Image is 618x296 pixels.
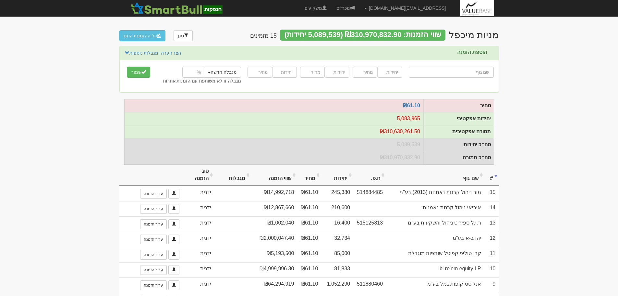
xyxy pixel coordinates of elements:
[386,262,484,277] td: ibi re'em equity LP
[424,151,494,164] td: סה״כ תמורה
[386,201,484,216] td: איביאי ניהול קרנות נאמנות
[297,186,321,201] td: ₪61.10
[248,67,272,78] input: מחיר
[424,138,494,151] td: סה״כ יחידות
[251,186,297,201] td: ₪14,992,718
[297,277,321,293] td: ₪61.10
[297,247,321,262] td: ₪61.10
[125,49,182,57] a: הצג הערה ומגבלות נוספות
[353,277,386,293] td: 511880460
[449,30,499,40] div: מיכפל טכנולוגיות - מניות (מיכפל) - הנפקה לציבור
[127,67,150,78] button: שמור
[129,2,224,15] img: SmartBull Logo
[183,186,214,201] td: ידנית
[280,30,445,41] div: שווי הזמנות: ₪310,970,832.90 (5,089,539 יחידות)
[353,67,377,78] input: מחיר
[124,151,424,164] td: סה״כ תמורה
[297,232,321,247] td: ₪61.10
[377,67,402,78] input: יחידות
[250,33,277,39] h4: 15 מזמינים
[457,49,487,55] label: הוספת הזמנה
[353,216,386,232] td: 515125813
[300,67,325,78] input: מחיר
[297,164,321,186] th: מחיר: activate to sort column ascending
[140,189,167,199] a: ערוך הזמנה
[386,216,484,232] td: ר.י.ל ספיריט ניהול והשקעות בע"מ
[386,186,484,201] td: מור ניהול קרנות נאמנות (2013) בע"מ
[183,247,214,262] td: ידנית
[124,138,424,151] td: סה״כ יחידות
[386,232,484,247] td: יהו ב-א בע"מ
[321,201,353,216] td: 210,600
[183,232,214,247] td: ידנית
[140,204,167,214] a: ערוך הזמנה
[163,78,241,84] label: מגבלה זו לא משותפת עם הזמנות אחרות
[251,201,297,216] td: ₪12,867,660
[409,67,494,78] input: שם גוף
[386,247,484,262] td: קרן טוליפ קפיטל שותפות מוגבלת
[140,265,167,275] a: ערוך הזמנה
[484,201,499,216] td: 14
[251,216,297,232] td: ₪1,002,040
[424,99,494,112] td: מחיר
[214,164,251,186] th: מגבלות: activate to sort column ascending
[484,216,499,232] td: 13
[321,232,353,247] td: 32,734
[183,262,214,277] td: ידנית
[321,216,353,232] td: 16,400
[325,67,349,78] input: יחידות
[119,30,166,41] button: כל ההזמנות הוזנו
[353,186,386,201] td: 514884485
[321,277,353,293] td: 1,052,290
[183,164,214,186] th: סוג הזמנה: activate to sort column ascending
[484,164,499,186] th: #: activate to sort column ascending
[272,67,297,78] input: יחידות
[183,277,214,293] td: ידנית
[182,67,205,78] input: %
[484,262,499,277] td: 10
[484,232,499,247] td: 12
[204,67,241,78] button: מגבלה חדשה
[174,30,193,41] a: סנן
[321,247,353,262] td: 85,000
[321,186,353,201] td: 245,380
[251,262,297,277] td: ₪4,999,996.30
[386,164,484,186] th: שם גוף: activate to sort column ascending
[484,186,499,201] td: 15
[353,164,386,186] th: ח.פ.: activate to sort column ascending
[297,201,321,216] td: ₪61.10
[403,103,420,108] a: ₪61.10
[424,112,494,125] td: יחידות אפקטיבי
[140,250,167,260] a: ערוך הזמנה
[251,232,297,247] td: ₪2,000,047.40
[251,164,297,186] th: שווי הזמנה: activate to sort column ascending
[386,277,484,293] td: אנליסט קופות גמל בע"מ
[183,201,214,216] td: ידנית
[140,235,167,244] a: ערוך הזמנה
[124,112,424,125] td: יחידות אפקטיבי
[140,219,167,229] a: ערוך הזמנה
[484,277,499,293] td: 9
[297,216,321,232] td: ₪61.10
[297,262,321,277] td: ₪61.10
[251,247,297,262] td: ₪5,193,500
[321,262,353,277] td: 81,833
[124,125,424,138] td: תמורה אפקטיבית
[321,164,353,186] th: יחידות: activate to sort column ascending
[424,125,494,138] td: תמורה אפקטיבית
[251,277,297,293] td: ₪64,294,919
[484,247,499,262] td: 11
[183,216,214,232] td: ידנית
[140,280,167,290] a: ערוך הזמנה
